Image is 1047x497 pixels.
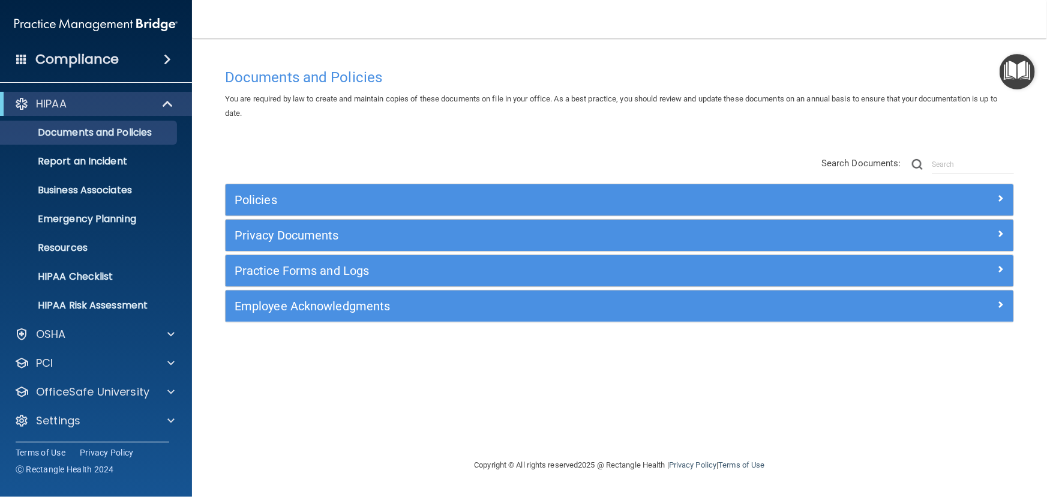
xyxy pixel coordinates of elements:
[8,127,172,139] p: Documents and Policies
[912,159,923,170] img: ic-search.3b580494.png
[35,51,119,68] h4: Compliance
[235,190,1004,209] a: Policies
[235,193,808,206] h5: Policies
[14,356,175,370] a: PCI
[8,213,172,225] p: Emergency Planning
[8,271,172,283] p: HIPAA Checklist
[36,385,149,399] p: OfficeSafe University
[14,385,175,399] a: OfficeSafe University
[8,300,172,312] p: HIPAA Risk Assessment
[235,226,1004,245] a: Privacy Documents
[14,414,175,428] a: Settings
[235,229,808,242] h5: Privacy Documents
[401,446,839,484] div: Copyright © All rights reserved 2025 @ Rectangle Health | |
[1000,54,1035,89] button: Open Resource Center
[718,460,764,469] a: Terms of Use
[235,264,808,277] h5: Practice Forms and Logs
[36,327,66,342] p: OSHA
[16,447,65,459] a: Terms of Use
[821,158,901,169] span: Search Documents:
[932,155,1014,173] input: Search
[14,327,175,342] a: OSHA
[235,261,1004,280] a: Practice Forms and Logs
[225,94,997,118] span: You are required by law to create and maintain copies of these documents on file in your office. ...
[36,356,53,370] p: PCI
[225,70,1014,85] h4: Documents and Policies
[14,13,178,37] img: PMB logo
[80,447,134,459] a: Privacy Policy
[8,184,172,196] p: Business Associates
[235,300,808,313] h5: Employee Acknowledgments
[14,97,174,111] a: HIPAA
[235,297,1004,316] a: Employee Acknowledgments
[36,97,67,111] p: HIPAA
[8,242,172,254] p: Resources
[669,460,716,469] a: Privacy Policy
[8,155,172,167] p: Report an Incident
[36,414,80,428] p: Settings
[16,463,114,475] span: Ⓒ Rectangle Health 2024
